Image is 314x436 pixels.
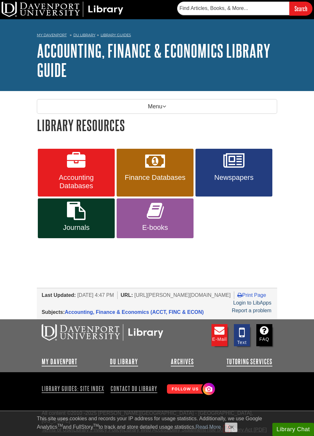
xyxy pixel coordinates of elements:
a: DU Library [73,33,95,37]
a: Accounting Databases [38,149,115,197]
a: Tutoring Services [227,358,272,365]
a: Login to LibApps [233,300,271,306]
img: DU Libraries [42,324,163,341]
p: Menu [37,99,277,114]
a: E-books [117,198,194,238]
span: Newspapers [200,173,268,182]
a: E-mail [211,324,227,346]
span: URL: [121,292,133,298]
span: Last Updated: [42,292,76,298]
input: Find Articles, Books, & More... [177,2,289,15]
a: Print Page [237,292,266,298]
a: Archives [171,358,194,365]
i: Print Page [237,292,242,298]
nav: breadcrumb [37,31,277,41]
input: Search [289,2,312,15]
span: Accounting Databases [43,173,110,190]
span: [DATE] 4:47 PM [77,292,114,298]
a: Read More [195,424,221,430]
img: DU Library [2,2,123,17]
a: Journals [38,198,115,238]
a: Library Guides [101,33,131,37]
span: Journals [43,223,110,232]
a: Report a problem [232,308,271,313]
form: Searches DU Library's articles, books, and more [177,2,312,15]
a: Newspapers [195,149,272,197]
a: Text [234,324,250,346]
sup: TM [93,423,99,428]
a: My Davenport [37,32,67,38]
span: Finance Databases [121,173,189,182]
div: This site uses cookies and records your IP address for usage statistics. Additionally, we use Goo... [37,415,277,432]
span: Subjects: [42,309,65,315]
a: Accounting, Finance & Economics Library Guide [37,41,270,80]
a: Library Guides: Site Index [42,383,107,394]
a: Contact DU Library [108,383,160,394]
a: FAQ [256,324,272,346]
div: All content ©2010 - 2025 [PERSON_NAME][GEOGRAPHIC_DATA] - [GEOGRAPHIC_DATA], [US_STATE] | | | | [42,409,272,434]
a: Accounting, Finance & Economics (ACCT, FINC & ECON) [65,309,204,315]
sup: TM [57,423,63,428]
a: My Davenport [42,358,77,365]
button: Library Chat [272,423,314,436]
a: DU Library [110,358,138,365]
a: Finance Databases [117,149,194,197]
img: Follow Us! Instagram [164,380,217,398]
button: Close [225,423,237,432]
h1: Library Resources [37,117,277,133]
span: [URL][PERSON_NAME][DOMAIN_NAME] [134,292,231,298]
span: E-books [121,223,189,232]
